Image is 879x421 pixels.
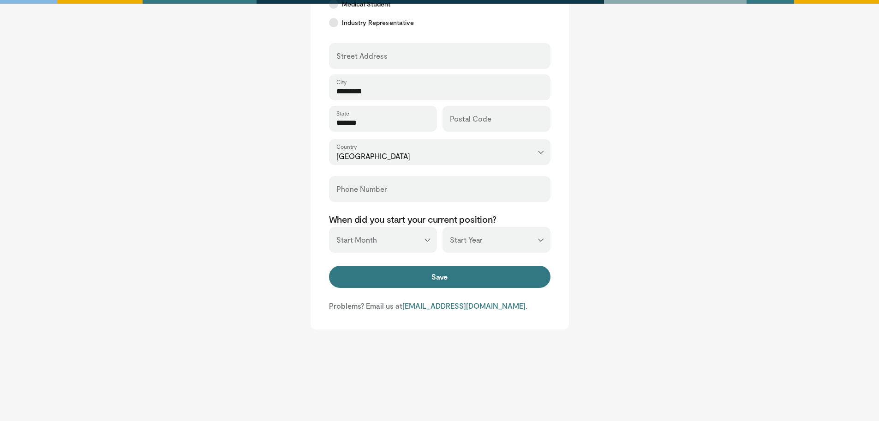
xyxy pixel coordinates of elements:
label: City [336,78,347,85]
label: Street Address [336,47,388,65]
label: Postal Code [450,110,491,128]
p: Problems? Email us at . [329,301,550,311]
a: [EMAIL_ADDRESS][DOMAIN_NAME] [402,301,526,310]
p: When did you start your current position? [329,213,550,225]
label: Phone Number [336,180,387,198]
button: Save [329,266,550,288]
label: State [336,110,349,117]
span: Industry Representative [342,18,414,27]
